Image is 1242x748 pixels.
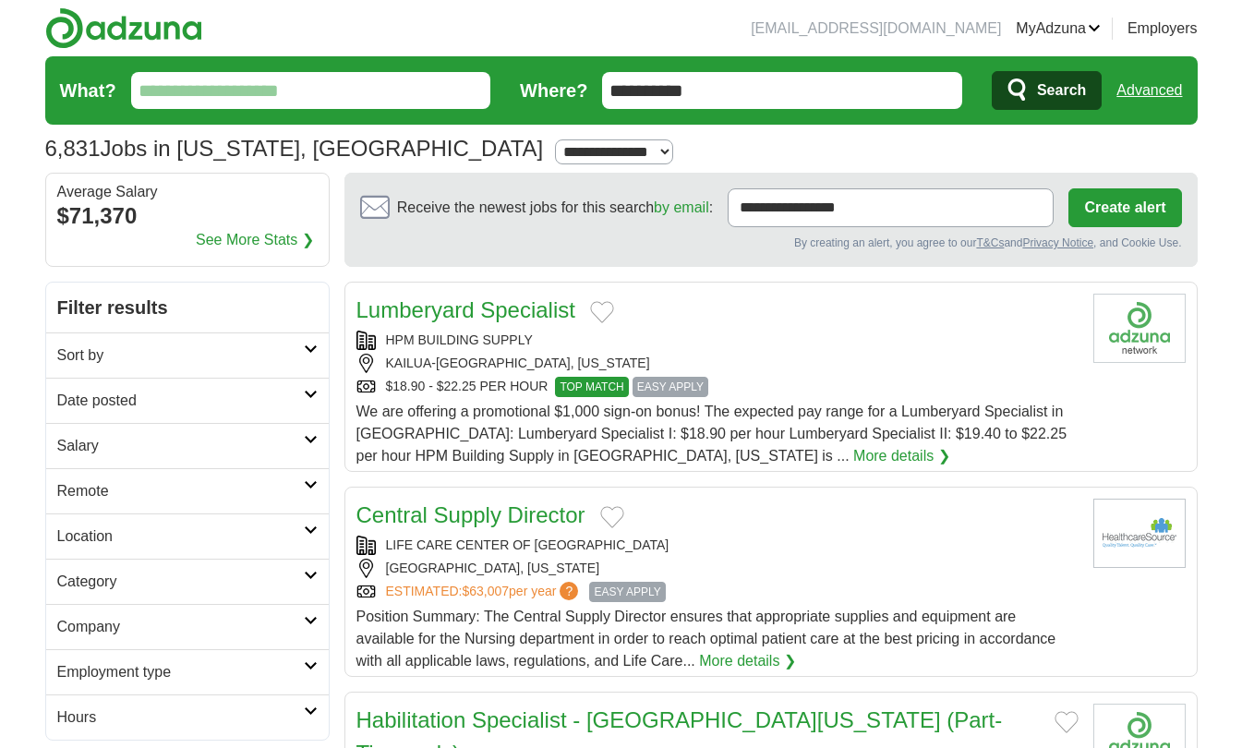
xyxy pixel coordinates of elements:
a: Hours [46,694,329,740]
a: Central Supply Director [356,502,585,527]
h2: Filter results [46,283,329,332]
button: Add to favorite jobs [590,301,614,323]
span: Search [1037,72,1086,109]
a: Salary [46,423,329,468]
a: Company [46,604,329,649]
h2: Hours [57,706,304,729]
span: ? [560,582,578,600]
div: [GEOGRAPHIC_DATA], [US_STATE] [356,559,1079,578]
span: 6,831 [45,132,101,165]
div: KAILUA-[GEOGRAPHIC_DATA], [US_STATE] [356,354,1079,373]
div: Average Salary [57,185,318,199]
a: T&Cs [976,236,1004,249]
h2: Remote [57,480,304,502]
h2: Employment type [57,661,304,683]
a: Sort by [46,332,329,378]
label: What? [60,77,116,104]
img: Company logo [1093,294,1186,363]
a: Privacy Notice [1022,236,1093,249]
img: Company logo [1093,499,1186,568]
a: Lumberyard Specialist [356,297,575,322]
a: Location [46,513,329,559]
span: Receive the newest jobs for this search : [397,197,713,219]
a: MyAdzuna [1016,18,1101,40]
h2: Salary [57,435,304,457]
span: TOP MATCH [555,377,628,397]
span: EASY APPLY [633,377,708,397]
a: Category [46,559,329,604]
h2: Company [57,616,304,638]
h2: Date posted [57,390,304,412]
span: Position Summary: The Central Supply Director ensures that appropriate supplies and equipment are... [356,609,1056,669]
span: We are offering a promotional $1,000 sign-on bonus! The expected pay range for a Lumberyard Speci... [356,404,1067,464]
h2: Location [57,525,304,548]
div: LIFE CARE CENTER OF [GEOGRAPHIC_DATA] [356,536,1079,555]
div: $18.90 - $22.25 PER HOUR [356,377,1079,397]
a: Employment type [46,649,329,694]
div: HPM BUILDING SUPPLY [356,331,1079,350]
span: EASY APPLY [589,582,665,602]
div: $71,370 [57,199,318,233]
h2: Category [57,571,304,593]
label: Where? [520,77,587,104]
a: More details ❯ [699,650,796,672]
a: ESTIMATED:$63,007per year? [386,582,583,602]
a: Advanced [1116,72,1182,109]
span: $63,007 [462,584,509,598]
a: Employers [1127,18,1198,40]
h1: Jobs in [US_STATE], [GEOGRAPHIC_DATA] [45,136,544,161]
div: By creating an alert, you agree to our and , and Cookie Use. [360,235,1182,251]
h2: Sort by [57,344,304,367]
a: More details ❯ [853,445,950,467]
button: Add to favorite jobs [600,506,624,528]
a: Date posted [46,378,329,423]
a: by email [654,199,709,215]
a: See More Stats ❯ [196,229,314,251]
img: Adzuna logo [45,7,202,49]
button: Search [992,71,1102,110]
button: Add to favorite jobs [1055,711,1079,733]
button: Create alert [1068,188,1181,227]
a: Remote [46,468,329,513]
li: [EMAIL_ADDRESS][DOMAIN_NAME] [751,18,1001,40]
